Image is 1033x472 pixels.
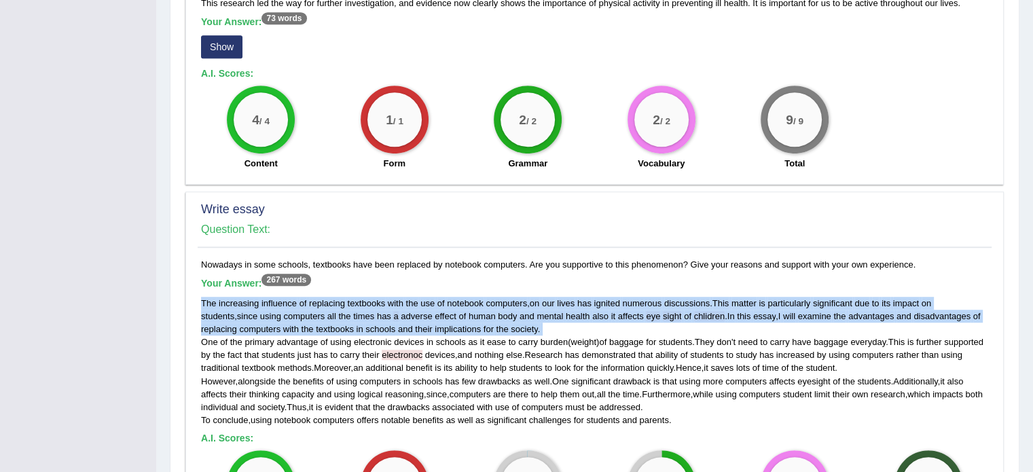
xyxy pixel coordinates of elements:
span: the [338,311,350,321]
span: this [737,311,750,321]
span: and [316,389,331,399]
span: there [508,389,528,399]
span: the [230,337,242,347]
span: Possible typo: you repeated a whitespace (did you mean: ) [272,415,274,425]
span: carry [770,337,790,347]
span: capacity [282,389,314,399]
span: lots [736,363,750,373]
span: drawback [613,376,651,386]
span: of [326,376,333,386]
span: addressed [599,402,640,412]
span: to [545,363,552,373]
span: using [336,376,357,386]
span: that [356,402,371,412]
span: and [398,324,413,334]
span: using [260,311,281,321]
span: methods [278,363,312,373]
span: students [261,350,295,360]
span: textbooks [347,298,385,308]
span: since [237,311,257,321]
span: This word is usually spelled as one word. (did you mean: eyesight) [660,311,663,321]
span: ability [655,350,678,360]
small: / 2 [526,116,537,126]
span: This word is usually spelled as one word. (did you mean: eyesight) [646,311,660,321]
span: further [916,337,942,347]
span: that [638,350,653,360]
span: that [244,350,259,360]
div: , . , . , . ( ) . ' . , . . , . , . , . . , , , , . , , . , . , . [201,297,988,426]
span: need [738,337,758,347]
big: 9 [786,112,793,127]
span: student [783,389,812,399]
span: the [405,298,418,308]
span: adverse [401,311,432,321]
span: to [872,298,880,308]
span: The [201,298,216,308]
span: conclude [213,415,248,425]
span: well [458,415,473,425]
span: on [922,298,931,308]
span: individual [201,402,238,412]
label: Form [384,157,406,170]
span: associated [432,402,474,412]
span: with [388,298,403,308]
span: must [565,402,584,412]
label: Total [784,157,805,170]
span: primary [244,337,274,347]
big: 1 [386,112,393,127]
span: traditional [201,363,239,373]
span: and [240,402,255,412]
span: in [427,337,433,347]
span: parents [639,415,668,425]
span: it [309,402,314,412]
span: This [888,337,905,347]
b: Your Answer: [201,16,307,27]
span: One [201,337,218,347]
span: for [573,363,583,373]
span: the [373,402,385,412]
span: t [733,337,736,347]
span: to [760,337,767,347]
span: examine [798,311,831,321]
span: I [778,311,781,321]
span: baggage [814,337,848,347]
span: on [530,298,539,308]
span: just [297,350,311,360]
span: Thus [287,402,306,412]
span: benefits [412,415,443,425]
span: information [601,363,645,373]
span: use [420,298,435,308]
span: an [353,363,363,373]
span: human [469,311,496,321]
span: students [509,363,542,373]
span: disadvantages [913,311,971,321]
span: health [566,311,590,321]
span: impacts [932,389,963,399]
span: of [321,337,328,347]
span: student [806,363,835,373]
sup: 73 words [261,12,306,24]
span: is [316,402,322,412]
span: more [703,376,723,386]
span: society [257,402,285,412]
span: computers [739,389,780,399]
span: significant [571,376,611,386]
span: demonstrated [581,350,636,360]
span: eyesight [797,376,830,386]
span: Hence [676,363,702,373]
span: is [907,337,913,347]
span: has [314,350,328,360]
small: / 4 [259,116,270,126]
span: fact [228,350,242,360]
span: additional [365,363,403,373]
span: using [679,376,700,386]
span: their [230,389,247,399]
span: affects [769,376,795,386]
span: This [712,298,729,308]
label: Vocabulary [638,157,685,170]
span: for [484,324,494,334]
span: own [852,389,868,399]
label: Grammar [508,157,547,170]
span: essay [753,311,776,321]
span: of [458,311,466,321]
